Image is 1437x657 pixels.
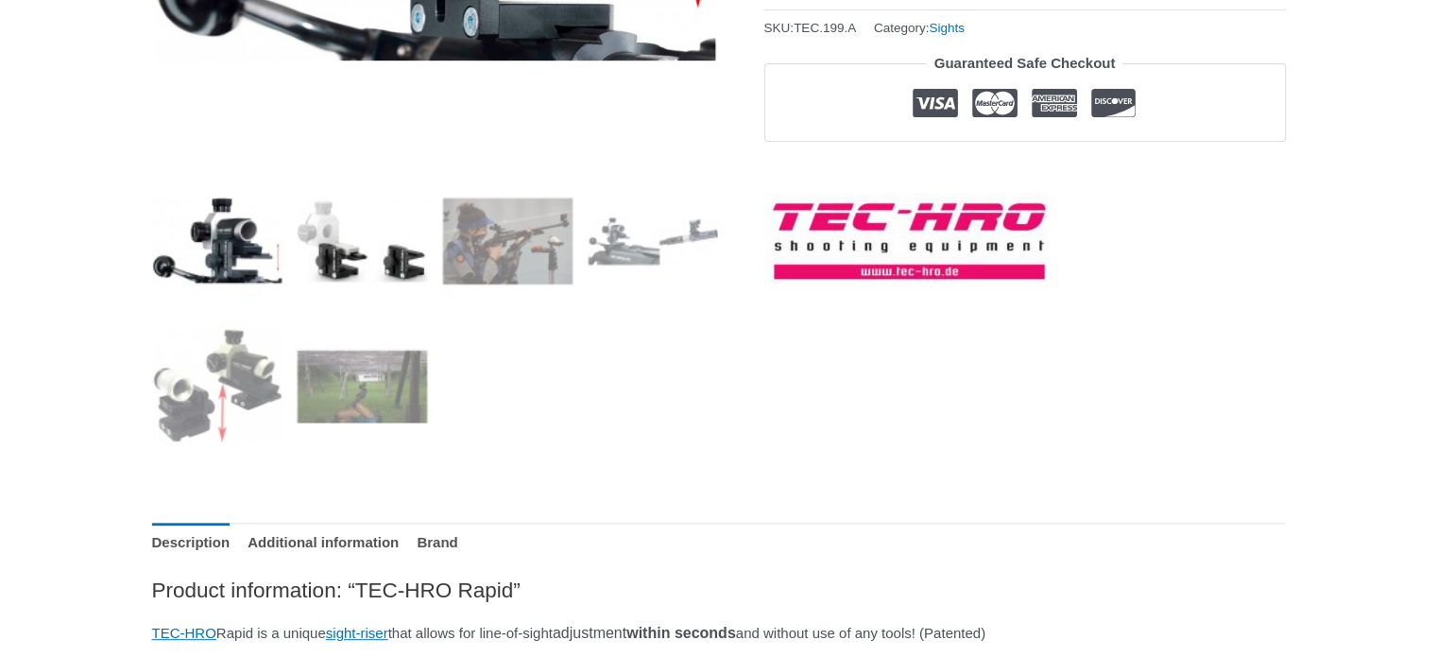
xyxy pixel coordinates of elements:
[794,21,856,35] span: TEC.199.A
[553,625,626,641] span: adjustment
[152,320,283,452] img: TEC-HRO Rapid, sight-elevation - Image 5
[764,193,1048,289] a: TEC-HRO Shooting Equipment
[874,16,965,40] span: Category:
[417,523,457,563] a: Brand
[152,625,216,641] a: TEC-HRO
[152,175,283,306] img: TEC-HRO Rapid
[929,21,965,35] a: Sights
[927,50,1123,77] legend: Guaranteed Safe Checkout
[152,523,231,563] a: Description
[152,619,1286,648] p: Rapid is a unique that allows for line-of-sight and without use of any tools! (Patented)
[297,320,428,452] img: TEC-HRO Rapid, sight-elevation - Image 6
[326,625,388,641] a: sight-riser
[248,523,399,563] a: Additional information
[626,625,736,641] strong: within seconds
[297,175,428,306] img: TEC-HRO Rapid, sight-elevation - Image 2
[442,175,573,306] img: TEC-HRO Rapid, sight-elevation - Image 3
[152,577,1286,604] h2: Product information: “TEC-HRO Rapid”
[588,175,719,306] img: TEC-HRO Rapid, sight-elevation - Image 4
[764,16,857,40] span: SKU:
[764,156,1286,179] iframe: Customer reviews powered by Trustpilot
